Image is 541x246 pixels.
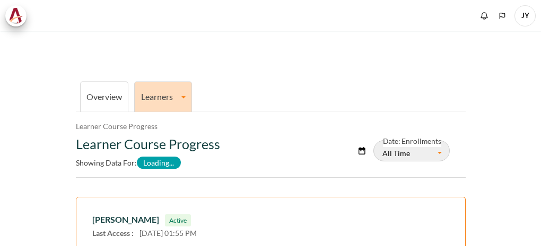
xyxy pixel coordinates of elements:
img: Architeck [8,8,23,24]
nav: Navigation bar [76,121,158,132]
span: [DATE] 01:55 PM [139,229,197,238]
button: Languages [494,8,510,24]
span: [PERSON_NAME] [92,214,159,224]
li: Learner Course Progress [76,121,158,132]
span: JY [514,5,536,26]
a: User menu [514,5,536,26]
span: Active [165,214,191,226]
label: Showing data for: [76,157,181,168]
div: Show notification window with no new notifications [476,8,492,24]
span: Last Access : [92,229,134,238]
span: Loading... [137,157,181,168]
a: Overview [86,92,122,102]
a: Architeck Architeck [5,5,32,26]
button: All Time [373,140,450,161]
label: Date: Enrollments [383,136,441,147]
a: Learners [135,92,191,102]
h2: Learner Course Progress [76,136,328,152]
